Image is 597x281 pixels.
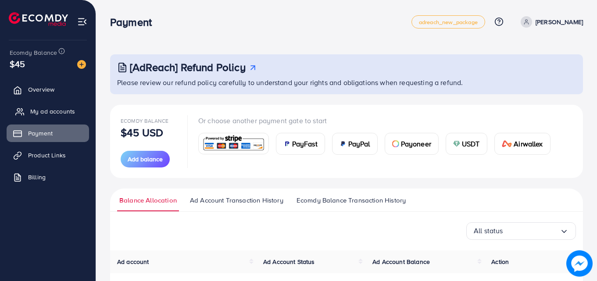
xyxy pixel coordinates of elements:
span: Balance Allocation [119,196,177,205]
span: Overview [28,85,54,94]
a: adreach_new_package [411,15,485,28]
img: logo [9,12,68,26]
span: PayPal [348,139,370,149]
a: cardUSDT [446,133,487,155]
h3: Payment [110,16,159,28]
img: card [453,140,460,147]
span: Ad Account Status [263,257,315,266]
a: card [198,133,269,154]
img: card [392,140,399,147]
span: USDT [462,139,480,149]
button: Add balance [121,151,170,167]
span: PayFast [292,139,318,149]
a: My ad accounts [7,103,89,120]
img: card [201,134,266,153]
a: cardPayFast [276,133,325,155]
a: [PERSON_NAME] [517,16,583,28]
span: All status [474,224,503,238]
a: cardPayPal [332,133,378,155]
span: Add balance [128,155,163,164]
span: Ecomdy Balance Transaction History [297,196,406,205]
div: Search for option [466,222,576,240]
img: image [77,60,86,69]
span: Payment [28,129,53,138]
p: [PERSON_NAME] [536,17,583,27]
span: Action [491,257,509,266]
img: image [566,250,593,277]
span: Ad account [117,257,149,266]
span: $45 [10,57,25,70]
img: card [502,140,512,147]
span: Ecomdy Balance [121,117,168,124]
span: Ad Account Balance [372,257,430,266]
a: cardPayoneer [385,133,439,155]
span: adreach_new_package [419,19,478,25]
p: Please review our refund policy carefully to understand your rights and obligations when requesti... [117,77,578,88]
span: My ad accounts [30,107,75,116]
a: Product Links [7,146,89,164]
span: Airwallex [514,139,543,149]
a: Payment [7,124,89,142]
img: card [340,140,347,147]
p: Or choose another payment gate to start [198,115,558,126]
a: Overview [7,81,89,98]
span: Ecomdy Balance [10,48,57,57]
span: Product Links [28,151,66,160]
a: Billing [7,168,89,186]
span: Ad Account Transaction History [190,196,283,205]
input: Search for option [503,224,560,238]
span: Billing [28,173,46,181]
h3: [AdReach] Refund Policy [130,61,246,74]
a: cardAirwallex [494,133,551,155]
img: menu [77,17,87,27]
img: card [283,140,290,147]
p: $45 USD [121,127,163,138]
span: Payoneer [401,139,431,149]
